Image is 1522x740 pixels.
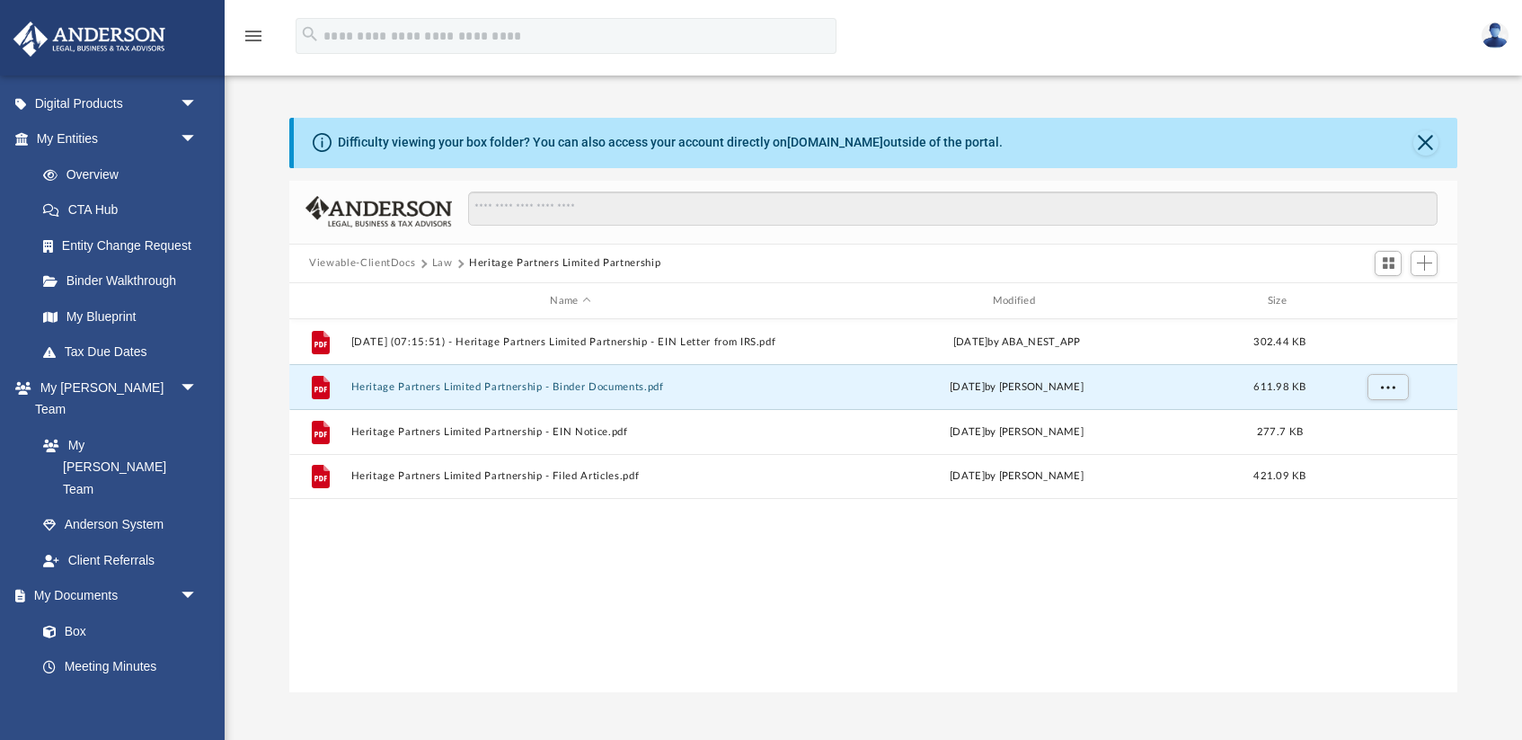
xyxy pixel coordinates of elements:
a: Binder Walkthrough [25,263,225,299]
a: Digital Productsarrow_drop_down [13,85,225,121]
button: More options [1367,374,1409,401]
button: Heritage Partners Limited Partnership - Filed Articles.pdf [351,471,790,483]
a: Tax Due Dates [25,334,225,370]
span: 302.44 KB [1254,337,1306,347]
a: Anderson System [25,507,216,543]
div: Size [1244,293,1316,309]
a: Box [25,613,207,649]
div: [DATE] by [PERSON_NAME] [798,379,1236,396]
div: [DATE] by ABA_NEST_APP [798,334,1236,351]
img: User Pic [1482,22,1509,49]
div: [DATE] by [PERSON_NAME] [798,424,1236,441]
a: [DOMAIN_NAME] [787,135,883,149]
a: Meeting Minutes [25,649,216,685]
button: Switch to Grid View [1375,251,1402,276]
div: Difficulty viewing your box folder? You can also access your account directly on outside of the p... [338,133,1003,152]
span: arrow_drop_down [180,121,216,158]
button: Law [432,255,453,272]
span: 277.7 KB [1257,427,1303,437]
a: My Documentsarrow_drop_down [13,578,216,614]
div: id [1323,293,1449,309]
a: CTA Hub [25,192,225,228]
span: arrow_drop_down [180,578,216,615]
a: menu [243,34,264,47]
div: Name [350,293,790,309]
i: search [300,24,320,44]
button: Close [1413,130,1438,156]
a: Overview [25,156,225,192]
i: menu [243,25,264,47]
div: Modified [797,293,1236,309]
img: Anderson Advisors Platinum Portal [8,22,171,57]
button: [DATE] (07:15:51) - Heritage Partners Limited Partnership - EIN Letter from IRS.pdf [351,336,790,348]
button: Heritage Partners Limited Partnership - EIN Notice.pdf [351,426,790,438]
span: 611.98 KB [1254,382,1306,392]
div: grid [289,319,1457,691]
a: Entity Change Request [25,227,225,263]
span: 421.09 KB [1254,472,1306,482]
a: My Blueprint [25,299,216,334]
button: Viewable-ClientDocs [309,255,415,272]
span: arrow_drop_down [180,370,216,406]
div: [DATE] by [PERSON_NAME] [798,469,1236,486]
button: Add [1411,251,1438,276]
span: arrow_drop_down [180,85,216,122]
div: id [297,293,342,309]
button: Heritage Partners Limited Partnership - Binder Documents.pdf [351,381,790,393]
a: My [PERSON_NAME] Team [25,427,207,507]
a: My [PERSON_NAME] Teamarrow_drop_down [13,370,216,427]
a: My Entitiesarrow_drop_down [13,121,225,157]
button: Heritage Partners Limited Partnership [469,255,660,272]
a: Client Referrals [25,542,216,578]
input: Search files and folders [468,192,1438,226]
